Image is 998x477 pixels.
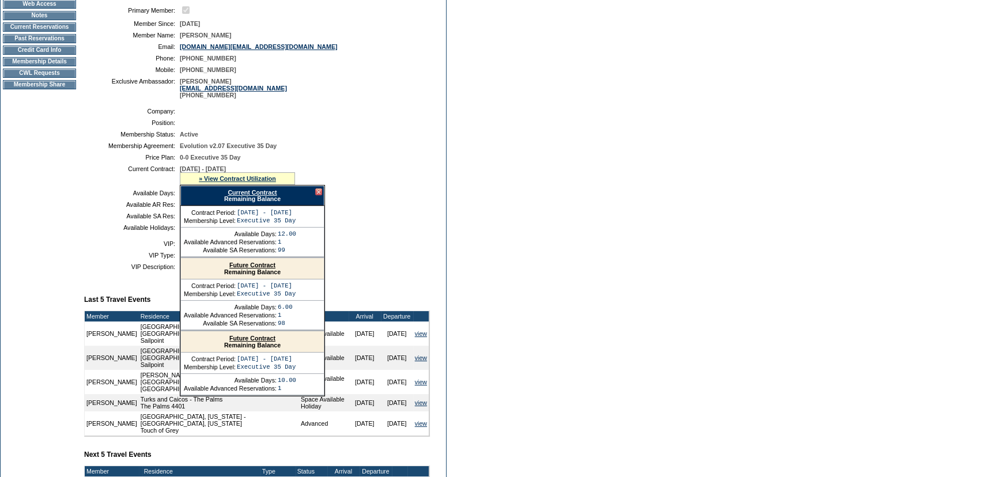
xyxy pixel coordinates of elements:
span: [DATE] - [DATE] [180,165,226,172]
td: Status [296,466,327,476]
td: Notes [3,11,76,20]
td: Company: [89,108,175,115]
td: Membership Status: [89,131,175,138]
td: Turks and Caicos - The Palms The Palms 4401 [139,394,299,411]
b: Next 5 Travel Events [84,450,152,459]
td: Available Advanced Reservations: [184,238,277,245]
a: [EMAIL_ADDRESS][DOMAIN_NAME] [180,85,287,92]
td: Membership Level: [184,290,236,297]
td: 99 [278,247,296,253]
td: VIP Type: [89,252,175,259]
td: Available Advanced Reservations: [184,312,277,319]
td: Executive 35 Day [237,217,296,224]
td: Available Days: [184,377,277,384]
a: [DOMAIN_NAME][EMAIL_ADDRESS][DOMAIN_NAME] [180,43,338,50]
td: [PERSON_NAME] [85,370,139,394]
td: Contract Period: [184,209,236,216]
td: [PERSON_NAME] [85,321,139,346]
td: Current Reservations [3,22,76,32]
td: [DATE] [381,346,413,370]
span: 0-0 Executive 35 Day [180,154,240,161]
div: Remaining Balance [181,258,324,279]
span: [PERSON_NAME] [PHONE_NUMBER] [180,78,287,99]
td: Past Reservations [3,34,76,43]
a: » View Contract Utilization [199,175,276,182]
td: Email: [89,43,175,50]
a: view [415,330,427,337]
td: Residence [142,466,260,476]
td: Member [85,466,139,476]
span: [DATE] [180,20,200,27]
td: Arrival [327,466,360,476]
td: Available Holidays: [89,224,175,231]
td: CWL Requests [3,69,76,78]
td: Contract Period: [184,282,236,289]
td: 6.00 [278,304,293,311]
td: 12.00 [278,230,296,237]
td: Credit Card Info [3,46,76,55]
td: Exclusive Ambassador: [89,78,175,99]
td: [DATE] [381,321,413,346]
td: Membership Agreement: [89,142,175,149]
a: view [415,378,427,385]
td: [DATE] - [DATE] [237,355,296,362]
span: Evolution v2.07 Executive 35 Day [180,142,277,149]
td: Membership Level: [184,217,236,224]
td: Contract Period: [184,355,236,362]
td: [DATE] [349,394,381,411]
td: Membership Level: [184,364,236,370]
td: 1 [278,385,296,392]
td: Advanced [299,411,349,436]
td: Available SA Res: [89,213,175,219]
td: Available Advanced Reservations: [184,385,277,392]
td: Available AR Res: [89,201,175,208]
td: Executive 35 Day [237,364,296,370]
td: Membership Details [3,57,76,66]
td: Available SA Reservations: [184,320,277,327]
td: Primary Member: [89,5,175,16]
td: [GEOGRAPHIC_DATA], [US_STATE] - [GEOGRAPHIC_DATA], [US_STATE] Touch of Grey [139,411,299,436]
td: [DATE] [349,321,381,346]
td: [DATE] [349,411,381,436]
b: Last 5 Travel Events [84,296,150,304]
a: Future Contract [229,335,275,342]
td: Available Days: [184,304,277,311]
td: [PERSON_NAME] [85,346,139,370]
td: [DATE] [381,394,413,411]
td: Phone: [89,55,175,62]
td: Membership Share [3,80,76,89]
td: 10.00 [278,377,296,384]
td: Departure [381,311,413,321]
td: Member [85,311,139,321]
td: Available Days: [89,190,175,196]
td: Residence [139,311,299,321]
span: [PERSON_NAME] [180,32,231,39]
a: Future Contract [229,262,275,268]
a: view [415,354,427,361]
td: [DATE] [381,370,413,394]
td: [DATE] - [DATE] [237,209,296,216]
span: [PHONE_NUMBER] [180,55,236,62]
td: Type [260,466,296,476]
td: Executive 35 Day [237,290,296,297]
td: VIP Description: [89,263,175,270]
td: 1 [278,238,296,245]
td: [PERSON_NAME], B.V.I. - [GEOGRAPHIC_DATA] [GEOGRAPHIC_DATA][PERSON_NAME] [GEOGRAPHIC_DATA] 305 [139,370,299,394]
td: [PERSON_NAME] [85,394,139,411]
td: VIP: [89,240,175,247]
td: [GEOGRAPHIC_DATA], [US_STATE] - [GEOGRAPHIC_DATA], [US_STATE] Sailpoint [139,346,299,370]
td: [PERSON_NAME] [85,411,139,436]
td: Position: [89,119,175,126]
td: [DATE] [349,370,381,394]
div: Remaining Balance [181,331,324,353]
td: [DATE] - [DATE] [237,282,296,289]
td: [DATE] [381,411,413,436]
td: Member Since: [89,20,175,27]
td: Departure [360,466,392,476]
td: Mobile: [89,66,175,73]
a: view [415,420,427,427]
a: view [415,399,427,406]
div: Remaining Balance [180,185,324,206]
td: 98 [278,320,293,327]
span: Active [180,131,198,138]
